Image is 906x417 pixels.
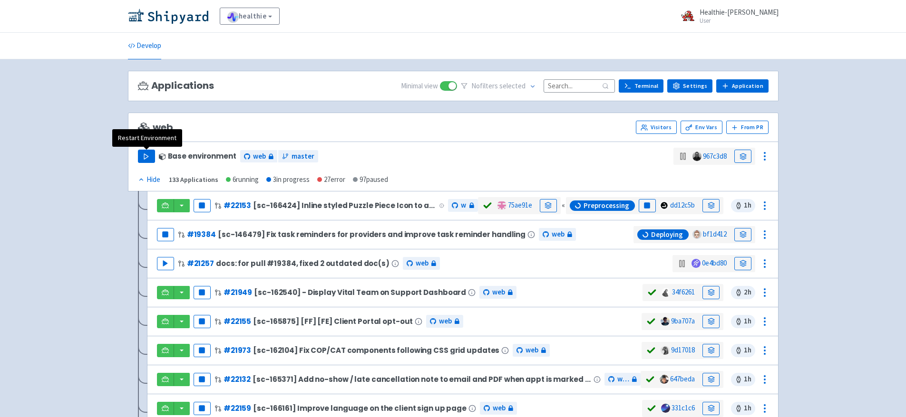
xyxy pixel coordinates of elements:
[513,344,550,357] a: web
[416,258,429,269] span: web
[159,152,236,160] div: Base environment
[670,374,695,383] a: 647beda
[253,201,438,209] span: [sc-166424] Inline styled Puzzle Piece Icon to avoid CSS overriding SVG attributes
[492,287,505,298] span: web
[194,344,211,357] button: Pause
[670,200,695,209] a: dd12c5b
[731,286,755,299] span: 2 h
[700,8,779,17] span: Healthie-[PERSON_NAME]
[224,345,251,355] a: #21973
[526,345,538,356] span: web
[562,200,565,211] div: «
[220,8,280,25] a: healthie
[292,151,314,162] span: master
[128,33,161,59] a: Develop
[544,79,615,92] input: Search...
[726,121,769,134] button: From PR
[703,152,727,161] a: 967c3d8
[224,374,251,384] a: #22132
[216,259,390,267] span: docs: for pull #19384, fixed 2 outdated doc(s)
[128,9,208,24] img: Shipyard logo
[353,174,388,185] div: 97 paused
[138,122,173,133] span: web
[253,375,592,383] span: [sc-165371] Add no-show / late cancellation note to email and PDF when appt is marked as such
[194,199,211,212] button: Pause
[681,121,722,134] a: Env Vars
[194,286,211,299] button: Pause
[617,374,629,385] span: web
[253,404,467,412] span: [sc-166161] Improve language on the client sign up page
[584,201,629,210] span: Preprocessing
[651,230,683,239] span: Deploying
[636,121,677,134] a: Visitors
[253,317,413,325] span: [sc-165875] [FF] [FE] Client Portal opt-out
[703,229,727,238] a: bf1d412
[731,402,755,415] span: 1 h
[194,402,211,415] button: Pause
[539,228,576,241] a: web
[480,402,517,415] a: web
[716,79,768,93] a: Application
[138,174,161,185] button: Hide
[169,174,218,185] div: 133 Applications
[426,315,463,328] a: web
[157,228,174,241] button: Pause
[671,316,695,325] a: 9ba707a
[138,80,214,91] h3: Applications
[700,18,779,24] small: User
[240,150,277,163] a: web
[731,199,755,212] span: 1 h
[317,174,345,185] div: 27 error
[675,9,779,24] a: Healthie-[PERSON_NAME] User
[672,403,695,412] a: 331c1c6
[493,403,506,414] span: web
[187,229,216,239] a: #19384
[731,315,755,328] span: 1 h
[672,287,695,296] a: 34f6261
[226,174,259,185] div: 6 running
[187,258,214,268] a: #21257
[138,174,160,185] div: Hide
[224,287,252,297] a: #21949
[157,257,174,270] button: Play
[731,344,755,357] span: 1 h
[224,316,251,326] a: #22155
[253,151,266,162] span: web
[439,316,452,327] span: web
[471,81,526,92] span: No filter s
[639,199,656,212] button: Pause
[604,373,641,386] a: web
[499,81,526,90] span: selected
[266,174,310,185] div: 3 in progress
[253,346,499,354] span: [sc-162104] Fix COP/CAT components following CSS grid updates
[667,79,712,93] a: Settings
[224,200,251,210] a: #22153
[552,229,565,240] span: web
[461,200,467,211] span: web
[224,403,251,413] a: #22159
[138,150,155,163] button: Play
[254,288,466,296] span: [sc-162540] - Display Vital Team on Support Dashboard
[448,199,478,212] a: web
[479,286,516,299] a: web
[403,257,440,270] a: web
[194,315,211,328] button: Pause
[401,81,438,92] span: Minimal view
[194,373,211,386] button: Pause
[731,373,755,386] span: 1 h
[508,200,532,209] a: 75ae91e
[278,150,318,163] a: master
[619,79,663,93] a: Terminal
[218,230,526,238] span: [sc-146479] Fix task reminders for providers and improve task reminder handling
[702,258,727,267] a: 0e4bd80
[671,345,695,354] a: 9d17018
